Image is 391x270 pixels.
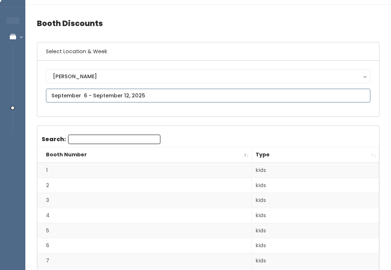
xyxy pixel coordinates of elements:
td: 4 [37,208,252,223]
h4: Booth Discounts [37,13,379,33]
td: kids [252,238,379,253]
div: [PERSON_NAME] [53,72,363,80]
label: Search: [42,135,160,144]
td: kids [252,178,379,193]
td: kids [252,208,379,223]
button: [PERSON_NAME] [46,69,370,83]
td: 3 [37,193,252,208]
td: 6 [37,238,252,253]
h6: Select Location & Week [37,42,379,61]
td: kids [252,163,379,178]
input: Search: [68,135,160,144]
td: 7 [37,253,252,268]
td: kids [252,253,379,268]
td: kids [252,193,379,208]
td: kids [252,223,379,238]
th: Booth Number: activate to sort column descending [37,147,252,163]
input: September 6 - September 12, 2025 [46,89,370,102]
td: 1 [37,163,252,178]
td: 5 [37,223,252,238]
th: Type: activate to sort column ascending [252,147,379,163]
td: 2 [37,178,252,193]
